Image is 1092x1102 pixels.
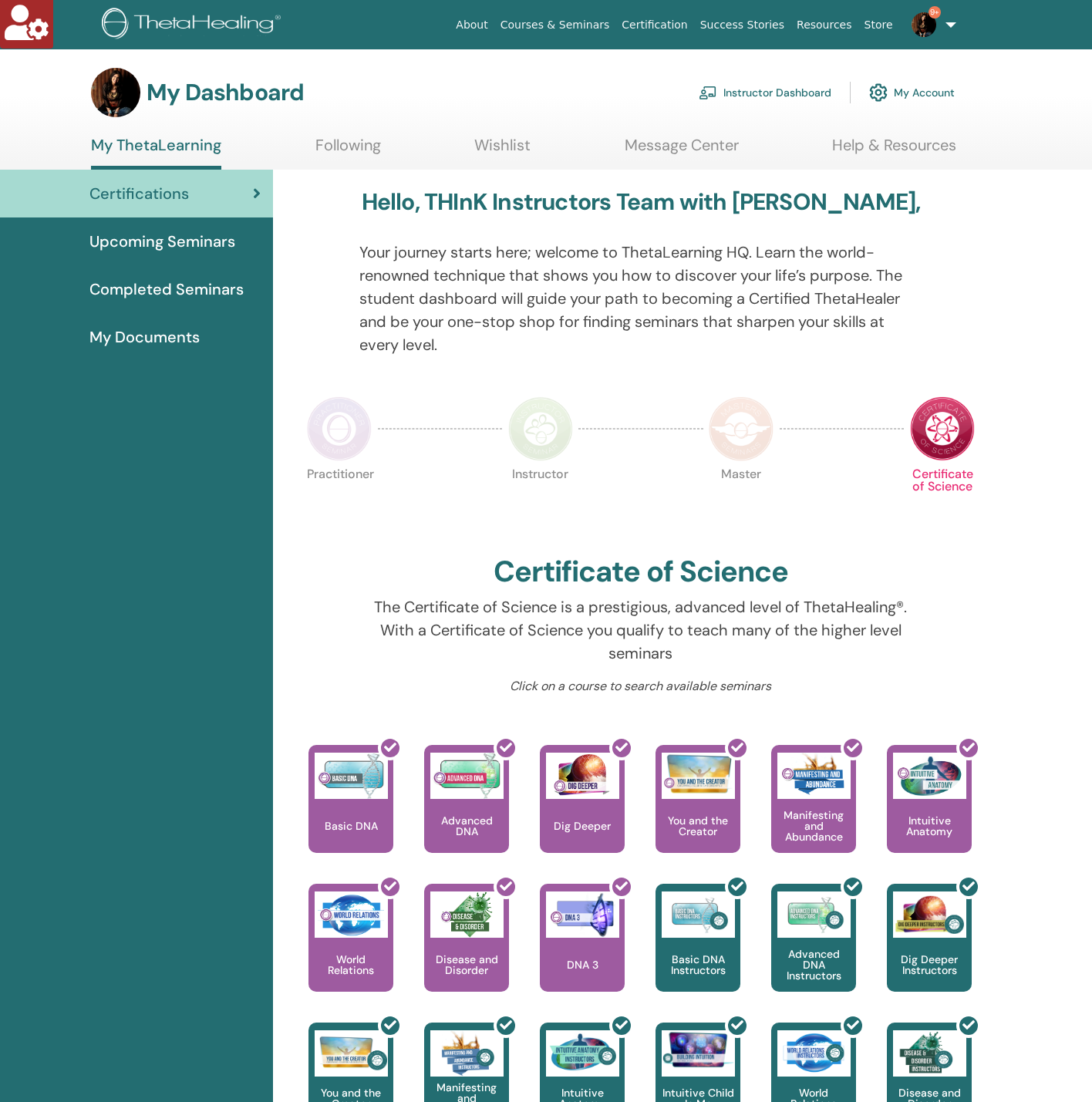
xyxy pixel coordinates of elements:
a: My ThetaLearning [91,136,221,170]
img: Manifesting and Abundance [777,753,851,799]
a: Disease and Disorder Disease and Disorder [424,884,509,1023]
a: Dig Deeper Dig Deeper [540,745,625,884]
p: You and the Creator [656,815,740,837]
img: Disease and Disorder [430,891,504,938]
img: default.jpg [912,12,936,37]
img: Certificate of Science [910,396,975,461]
a: About [450,11,494,39]
img: Manifesting and Abundance Instructors [430,1030,504,1077]
p: Click on a course to search available seminars [359,677,922,696]
p: Advanced DNA [424,815,509,837]
a: Store [858,11,899,39]
img: cog.svg [869,79,888,106]
a: Advanced DNA Advanced DNA [424,745,509,884]
a: Success Stories [694,11,790,39]
img: You and the Creator Instructors [315,1030,388,1077]
img: Dig Deeper [546,753,619,799]
img: Instructor [508,396,573,461]
p: Practitioner [307,468,372,533]
p: Dig Deeper [548,821,617,831]
p: Intuitive Anatomy [887,815,972,837]
a: Instructor Dashboard [699,76,831,110]
a: Basic DNA Basic DNA [308,745,393,884]
a: Certification [615,11,693,39]
img: Master [709,396,773,461]
a: Courses & Seminars [494,11,616,39]
img: You and the Creator [662,753,735,795]
a: World Relations World Relations [308,884,393,1023]
span: 9+ [929,6,941,19]
img: logo.png [102,8,286,42]
p: World Relations [308,954,393,976]
img: Advanced DNA [430,753,504,799]
img: default.jpg [91,68,140,117]
p: Dig Deeper Instructors [887,954,972,976]
img: Disease and Disorder Instructors [893,1030,966,1077]
a: You and the Creator You and the Creator [656,745,740,884]
img: World Relations [315,891,388,938]
img: World Relations Instructors [777,1030,851,1077]
span: My Documents [89,325,200,349]
a: Dig Deeper Instructors Dig Deeper Instructors [887,884,972,1023]
span: Upcoming Seminars [89,230,235,253]
a: Message Center [625,136,739,166]
span: Completed Seminars [89,278,244,301]
p: Advanced DNA Instructors [771,949,856,981]
h3: My Dashboard [147,79,304,106]
p: Disease and Disorder [424,954,509,976]
a: DNA 3 DNA 3 [540,884,625,1023]
p: The Certificate of Science is a prestigious, advanced level of ThetaHealing®. With a Certificate ... [359,595,922,665]
img: Intuitive Anatomy [893,753,966,799]
a: Resources [790,11,858,39]
p: Your journey starts here; welcome to ThetaLearning HQ. Learn the world-renowned technique that sh... [359,241,922,356]
img: Dig Deeper Instructors [893,891,966,938]
p: Manifesting and Abundance [771,810,856,842]
a: Wishlist [474,136,531,166]
img: Basic DNA Instructors [662,891,735,938]
a: Manifesting and Abundance Manifesting and Abundance [771,745,856,884]
p: Instructor [508,468,573,533]
span: Certifications [89,182,189,205]
img: chalkboard-teacher.svg [699,86,717,99]
a: Basic DNA Instructors Basic DNA Instructors [656,884,740,1023]
p: Certificate of Science [910,468,975,533]
p: Basic DNA Instructors [656,954,740,976]
a: Following [315,136,381,166]
a: Advanced DNA Instructors Advanced DNA Instructors [771,884,856,1023]
h2: Certificate of Science [494,554,788,590]
img: Basic DNA [315,753,388,799]
a: Intuitive Anatomy Intuitive Anatomy [887,745,972,884]
img: Intuitive Child In Me Instructors [662,1030,735,1068]
p: Master [709,468,773,533]
img: Practitioner [307,396,372,461]
a: My Account [869,76,955,110]
a: Help & Resources [832,136,956,166]
img: Intuitive Anatomy Instructors [546,1030,619,1077]
img: Advanced DNA Instructors [777,891,851,938]
h3: Hello, THInK Instructors Team with [PERSON_NAME], [362,188,921,216]
img: DNA 3 [546,891,619,938]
